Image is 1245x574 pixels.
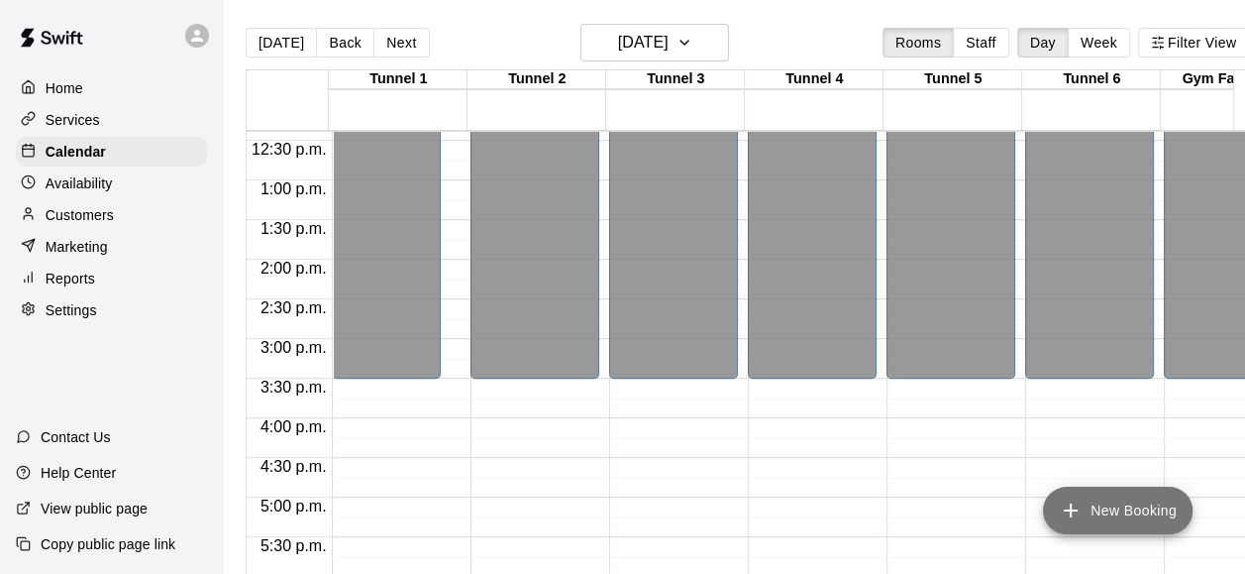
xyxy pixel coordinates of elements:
[256,418,332,435] span: 4:00 p.m.
[46,237,108,257] p: Marketing
[256,299,332,316] span: 2:30 p.m.
[256,537,332,554] span: 5:30 p.m.
[46,78,83,98] p: Home
[745,70,883,89] div: Tunnel 4
[16,169,207,198] a: Availability
[16,200,207,230] a: Customers
[16,137,207,167] a: Calendar
[467,70,606,89] div: Tunnel 2
[41,499,148,518] p: View public page
[316,28,374,57] button: Back
[46,173,113,193] p: Availability
[46,269,95,288] p: Reports
[16,73,207,103] a: Home
[16,295,207,325] a: Settings
[16,105,207,135] a: Services
[953,28,1009,57] button: Staff
[882,28,954,57] button: Rooms
[256,498,332,515] span: 5:00 p.m.
[46,300,97,320] p: Settings
[606,70,745,89] div: Tunnel 3
[1017,28,1069,57] button: Day
[16,232,207,262] a: Marketing
[41,427,111,447] p: Contact Us
[256,458,332,475] span: 4:30 p.m.
[1068,28,1130,57] button: Week
[46,205,114,225] p: Customers
[256,260,332,277] span: 2:00 p.m.
[256,220,332,237] span: 1:30 p.m.
[1022,70,1161,89] div: Tunnel 6
[16,264,207,293] a: Reports
[256,180,332,197] span: 1:00 p.m.
[1043,487,1193,534] button: add
[883,70,1022,89] div: Tunnel 5
[246,28,317,57] button: [DATE]
[46,142,106,162] p: Calendar
[41,534,175,554] p: Copy public page link
[46,110,100,130] p: Services
[618,29,669,57] h6: [DATE]
[247,141,332,158] span: 12:30 p.m.
[41,463,116,483] p: Help Center
[580,24,729,61] button: [DATE]
[329,70,467,89] div: Tunnel 1
[256,379,332,396] span: 3:30 p.m.
[256,339,332,356] span: 3:00 p.m.
[373,28,429,57] button: Next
